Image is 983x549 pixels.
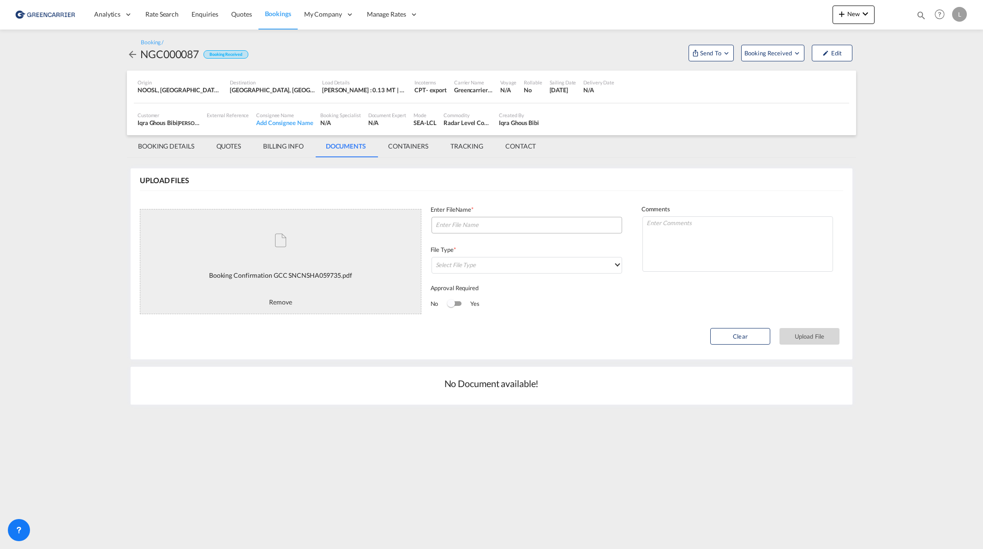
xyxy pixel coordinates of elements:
button: Remove [269,298,292,306]
div: Commodity [444,112,491,119]
md-tab-item: QUOTES [205,135,252,157]
span: Quotes [231,10,252,18]
md-icon: icon-magnify [916,10,926,20]
div: NOOSL, Oslo, Norway, Northern Europe, Europe [138,86,222,94]
span: Analytics [94,10,120,19]
div: Radar Level Control Panel [444,119,491,127]
md-icon: icon-chevron-down [860,8,871,19]
div: Iqra Ghous Bibi [138,119,199,127]
button: Clear [710,328,770,345]
div: Origin [138,79,222,86]
div: File Type [431,245,623,256]
span: Rate Search [145,10,179,18]
button: icon-pencilEdit [812,45,852,61]
div: Destination [230,79,315,86]
div: Add Consignee Name [256,119,313,127]
div: Rollable [524,79,542,86]
md-icon: icon-pencil [822,50,829,56]
div: Enter FileName [431,205,623,216]
div: Carrier Name [454,79,493,86]
div: Booking / [141,39,163,47]
div: UPLOAD FILES [140,175,189,185]
div: Incoterms [414,79,447,86]
div: Greencarrier Consolidators [454,86,493,94]
div: Delivery Date [583,79,614,86]
div: Sailing Date [550,79,576,86]
div: N/A [500,86,516,94]
md-icon: icon-plus 400-fg [836,8,847,19]
md-tab-item: TRACKING [439,135,494,157]
div: N/A [368,119,407,127]
button: icon-plus 400-fgNewicon-chevron-down [833,6,875,24]
span: Yes [461,299,480,308]
div: Approval Required [431,284,623,294]
div: Booking Specialist [320,112,360,119]
div: Document Expert [368,112,407,119]
span: Manage Rates [367,10,406,19]
button: Upload File [779,328,839,345]
div: CPT [414,86,426,94]
span: Bookings [265,10,291,18]
div: Consignee Name [256,112,313,119]
button: Open demo menu [689,45,734,61]
div: 5 Oct 2025 [550,86,576,94]
md-tab-item: CONTACT [494,135,547,157]
div: - export [426,86,447,94]
md-icon: icon-arrow-left [127,49,138,60]
div: CNSHA, Shanghai, SH, China, Greater China & Far East Asia, Asia Pacific [230,86,315,94]
md-pagination-wrapper: Use the left and right arrow keys to navigate between tabs [127,135,547,157]
div: Load Details [322,79,407,86]
span: Help [932,6,947,22]
div: N/A [320,119,360,127]
div: Voyage [500,79,516,86]
div: Comments [641,205,834,215]
span: My Company [304,10,342,19]
span: Booking Received [744,48,793,58]
span: Booking Confirmation GCC SNCNSHA059735.pdf [209,264,352,280]
md-tab-item: DOCUMENTS [315,135,377,157]
div: L [952,7,967,22]
div: Customer [138,112,199,119]
span: [PERSON_NAME] Linjeagenturer AS [178,119,258,126]
span: No [431,299,448,308]
md-tab-item: BOOKING DETAILS [127,135,205,157]
span: Enquiries [192,10,218,18]
body: Editor, editor2 [9,9,211,19]
md-switch: Switch 1 [447,297,461,311]
div: Mode [414,112,436,119]
div: [PERSON_NAME] : 0.13 MT | Volumetric Wt : 0.71 CBM | Chargeable Wt : 0.71 W/M [322,86,407,94]
div: Created By [499,112,539,119]
div: Booking Received [204,50,248,59]
div: NGC000087 [140,47,199,61]
h2: No Document available! [444,377,539,390]
div: Help [932,6,952,23]
md-select: Select File Type [432,257,622,274]
img: e39c37208afe11efa9cb1d7a6ea7d6f5.png [14,4,76,25]
div: No [524,86,542,94]
button: Open demo menu [741,45,804,61]
div: icon-magnify [916,10,926,24]
div: N/A [583,86,614,94]
md-tab-item: BILLING INFO [252,135,315,157]
div: icon-arrow-left [127,47,140,61]
span: Send To [699,48,722,58]
md-tab-item: CONTAINERS [377,135,439,157]
span: New [836,10,871,18]
div: SEA-LCL [414,119,436,127]
div: Iqra Ghous Bibi [499,119,539,127]
div: External Reference [207,112,249,119]
input: Enter File Name [432,217,622,233]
